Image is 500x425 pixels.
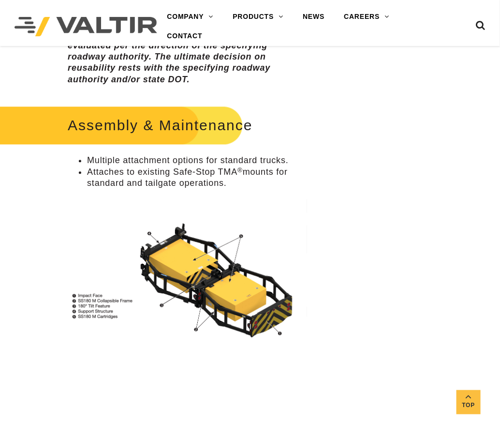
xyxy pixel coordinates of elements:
a: NEWS [293,7,334,27]
a: COMPANY [157,7,223,27]
a: PRODUCTS [223,7,293,27]
em: *After an impact, the product must be inspected and evaluated per the direction of the specifying... [68,29,304,84]
sup: ® [237,167,243,174]
li: Attaches to existing Safe-Stop TMA mounts for standard and tailgate operations. [87,167,307,189]
span: Top [456,400,481,411]
a: CAREERS [334,7,399,27]
li: Multiple attachment options for standard trucks. [87,155,307,166]
img: Valtir [15,17,157,36]
a: Top [456,390,481,414]
a: CONTACT [157,27,212,46]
